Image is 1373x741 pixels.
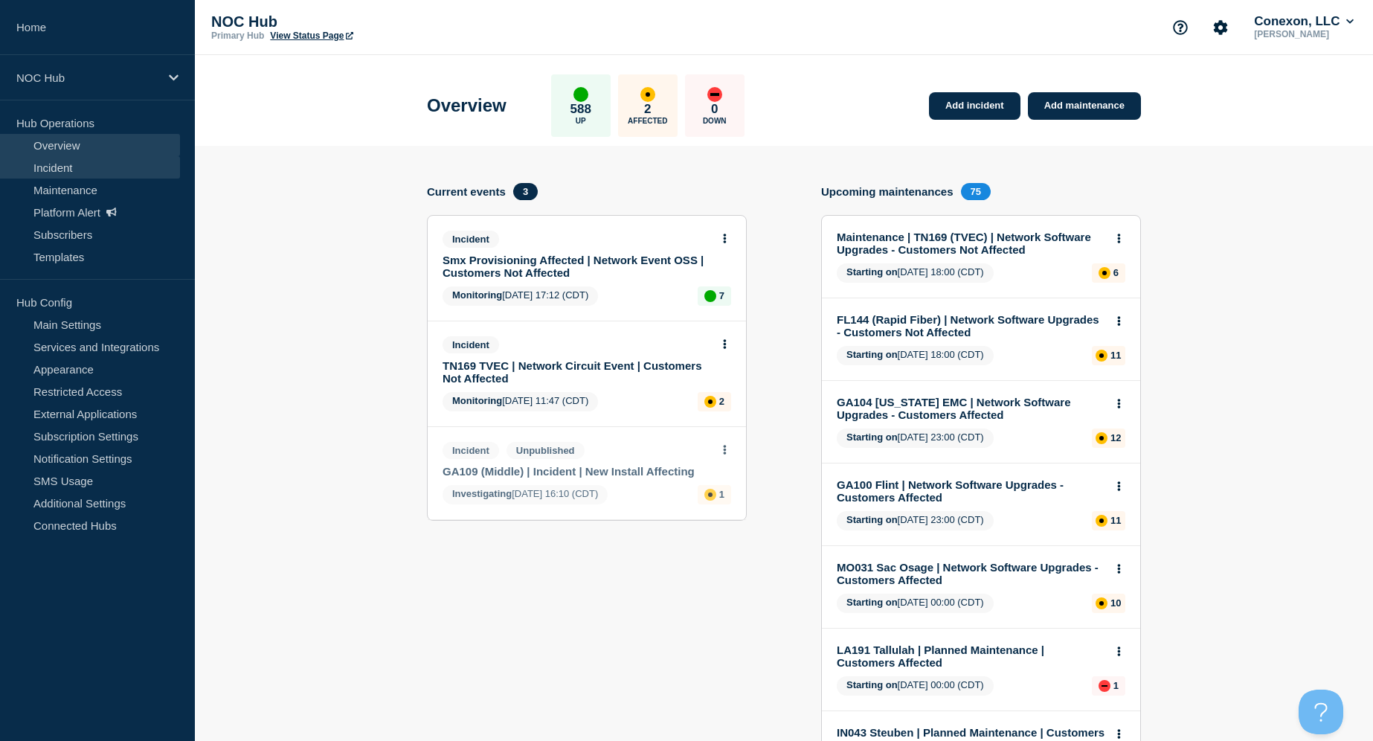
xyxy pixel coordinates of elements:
h1: Overview [427,95,507,116]
a: Maintenance | TN169 (TVEC) | Network Software Upgrades - Customers Not Affected [837,231,1105,256]
div: affected [640,87,655,102]
span: [DATE] 23:00 (CDT) [837,511,994,530]
span: [DATE] 11:47 (CDT) [443,392,598,411]
p: 11 [1110,350,1121,361]
a: LA191 Tallulah | Planned Maintenance | Customers Affected [837,644,1105,669]
div: up [573,87,588,102]
p: 1 [719,489,724,500]
button: Conexon, LLC [1251,14,1357,29]
p: Down [703,117,727,125]
p: 588 [570,102,591,117]
p: 11 [1110,515,1121,526]
div: affected [704,396,716,408]
span: [DATE] 18:00 (CDT) [837,346,994,365]
button: Account settings [1205,12,1236,43]
span: [DATE] 16:10 (CDT) [443,485,608,504]
a: GA109 (Middle) | Incident | New Install Affecting [443,465,711,478]
p: Affected [628,117,667,125]
span: [DATE] 00:00 (CDT) [837,594,994,613]
div: affected [1096,515,1107,527]
div: affected [1096,350,1107,362]
span: 75 [961,183,991,200]
span: 3 [513,183,538,200]
p: NOC Hub [16,71,159,84]
span: [DATE] 17:12 (CDT) [443,286,598,306]
span: [DATE] 00:00 (CDT) [837,676,994,696]
a: Add incident [929,92,1020,120]
p: 2 [644,102,651,117]
p: Primary Hub [211,31,264,41]
p: Up [576,117,586,125]
a: View Status Page [270,31,353,41]
span: [DATE] 18:00 (CDT) [837,263,994,283]
a: FL144 (Rapid Fiber) | Network Software Upgrades - Customers Not Affected [837,313,1105,339]
span: Monitoring [452,395,502,406]
p: 0 [711,102,718,117]
div: down [1099,680,1110,692]
button: Support [1165,12,1196,43]
div: up [704,290,716,302]
span: Unpublished [507,442,585,459]
span: Starting on [846,349,898,360]
p: [PERSON_NAME] [1251,29,1357,39]
p: NOC Hub [211,13,509,31]
span: Starting on [846,266,898,278]
div: affected [1096,597,1107,609]
div: affected [1099,267,1110,279]
a: Smx Provisioning Affected | Network Event OSS | Customers Not Affected [443,254,711,279]
span: Starting on [846,679,898,690]
span: Starting on [846,514,898,525]
a: GA100 Flint | Network Software Upgrades - Customers Affected [837,478,1105,504]
span: Starting on [846,432,898,443]
p: 10 [1110,597,1121,609]
h4: Current events [427,185,506,198]
span: Incident [443,336,499,353]
p: 1 [1113,680,1119,691]
div: affected [704,489,716,501]
div: affected [1096,432,1107,444]
span: Incident [443,231,499,248]
p: 2 [719,396,724,407]
h4: Upcoming maintenances [821,185,954,198]
span: Incident [443,442,499,459]
span: [DATE] 23:00 (CDT) [837,429,994,448]
div: down [707,87,722,102]
a: TN169 TVEC | Network Circuit Event | Customers Not Affected [443,359,711,385]
a: MO031 Sac Osage | Network Software Upgrades - Customers Affected [837,561,1105,586]
span: Starting on [846,597,898,608]
p: 12 [1110,432,1121,443]
span: Investigating [452,488,512,499]
a: GA104 [US_STATE] EMC | Network Software Upgrades - Customers Affected [837,396,1105,421]
span: Monitoring [452,289,502,301]
p: 6 [1113,267,1119,278]
iframe: Help Scout Beacon - Open [1299,690,1343,734]
p: 7 [719,290,724,301]
a: Add maintenance [1028,92,1141,120]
